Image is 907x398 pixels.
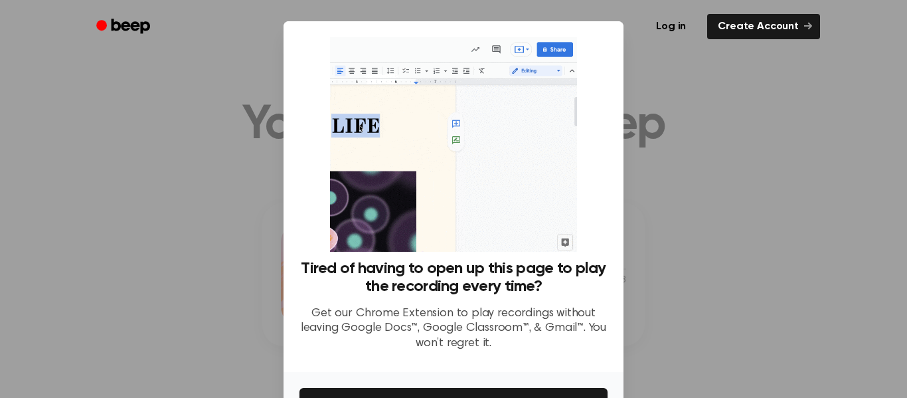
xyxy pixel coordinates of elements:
p: Get our Chrome Extension to play recordings without leaving Google Docs™, Google Classroom™, & Gm... [299,306,608,351]
img: Beep extension in action [330,37,576,252]
h3: Tired of having to open up this page to play the recording every time? [299,260,608,296]
a: Beep [87,14,162,40]
a: Log in [643,11,699,42]
a: Create Account [707,14,820,39]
